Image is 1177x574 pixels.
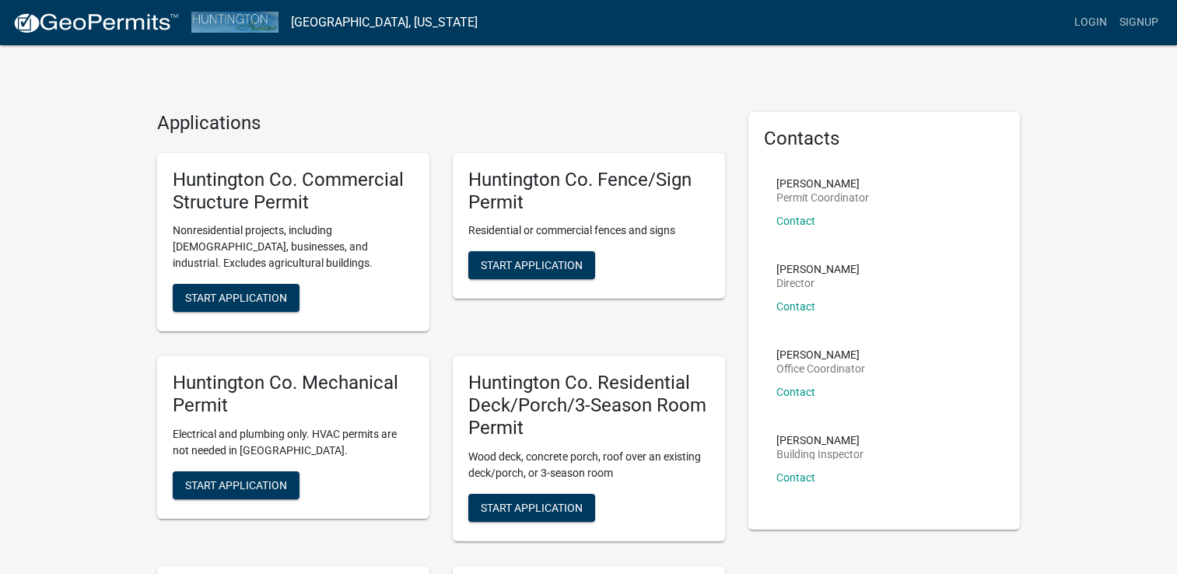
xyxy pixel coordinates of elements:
h5: Huntington Co. Mechanical Permit [173,372,414,417]
span: Start Application [481,501,583,513]
span: Start Application [185,292,287,304]
h5: Huntington Co. Fence/Sign Permit [468,169,709,214]
p: Wood deck, concrete porch, roof over an existing deck/porch, or 3-season room [468,449,709,481]
button: Start Application [468,251,595,279]
button: Start Application [173,471,300,499]
a: [GEOGRAPHIC_DATA], [US_STATE] [291,9,478,36]
a: Contact [776,300,815,313]
p: Office Coordinator [776,363,865,374]
a: Contact [776,386,815,398]
p: [PERSON_NAME] [776,264,860,275]
p: [PERSON_NAME] [776,435,863,446]
a: Login [1068,8,1113,37]
p: Residential or commercial fences and signs [468,222,709,239]
img: Huntington County, Indiana [191,12,278,33]
h4: Applications [157,112,725,135]
h5: Huntington Co. Residential Deck/Porch/3-Season Room Permit [468,372,709,439]
p: Nonresidential projects, including [DEMOGRAPHIC_DATA], businesses, and industrial. Excludes agric... [173,222,414,271]
a: Contact [776,471,815,484]
p: Building Inspector [776,449,863,460]
span: Start Application [481,259,583,271]
h5: Contacts [764,128,1005,150]
p: Director [776,278,860,289]
span: Start Application [185,478,287,491]
p: Electrical and plumbing only. HVAC permits are not needed in [GEOGRAPHIC_DATA]. [173,426,414,459]
p: [PERSON_NAME] [776,178,869,189]
p: [PERSON_NAME] [776,349,865,360]
button: Start Application [468,494,595,522]
a: Contact [776,215,815,227]
button: Start Application [173,284,300,312]
a: Signup [1113,8,1165,37]
p: Permit Coordinator [776,192,869,203]
h5: Huntington Co. Commercial Structure Permit [173,169,414,214]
